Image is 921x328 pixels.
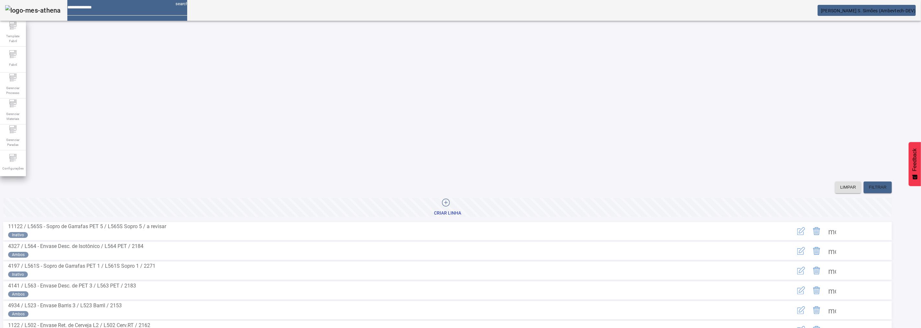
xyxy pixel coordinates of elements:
span: Ambos [12,311,25,317]
button: Mais [824,243,840,259]
img: logo-mes-athena [5,5,61,16]
span: Ambos [12,252,25,258]
button: Mais [824,263,840,278]
span: Inativo [12,272,24,277]
span: Inativo [12,232,24,238]
button: LIMPAR [835,182,861,193]
span: LIMPAR [840,184,856,191]
button: Mais [824,283,840,298]
span: Gerenciar Processo [3,84,23,97]
button: FILTRAR [864,182,892,193]
button: Feedback - Mostrar pesquisa [909,142,921,186]
span: 11122 / L565S - Sopro de Garrafas PET 5 / L565S Sopro 5 / a revisar [8,223,166,229]
button: Mais [824,223,840,239]
span: Gerenciar Paradas [3,135,23,149]
span: FILTRAR [869,184,887,191]
span: Configurações [0,164,26,173]
button: Delete [809,223,824,239]
button: Criar linha [3,198,892,217]
span: Fabril [7,60,19,69]
span: Gerenciar Materiais [3,110,23,123]
span: [PERSON_NAME] S. Simões (Ambevtech-DEV) [821,8,916,13]
button: Delete [809,302,824,318]
span: 4934 / L523 - Envase Barris 3 / L523 Barril / 2153 [8,302,122,309]
span: 4141 / L563 - Envase Desc. de PET 3 / L563 PET / 2183 [8,283,136,289]
button: Mais [824,302,840,318]
button: Delete [809,243,824,259]
button: Delete [809,263,824,278]
span: Feedback [912,148,918,171]
span: Ambos [12,291,25,297]
div: Criar linha [434,210,461,217]
span: 4197 / L561S - Sopro de Garrafas PET 1 / L561S Sopro 1 / 2271 [8,263,155,269]
span: 4327 / L564 - Envase Desc. de Isotônico / L564 PET / 2184 [8,243,143,249]
button: Delete [809,283,824,298]
span: Template Fabril [3,32,23,45]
